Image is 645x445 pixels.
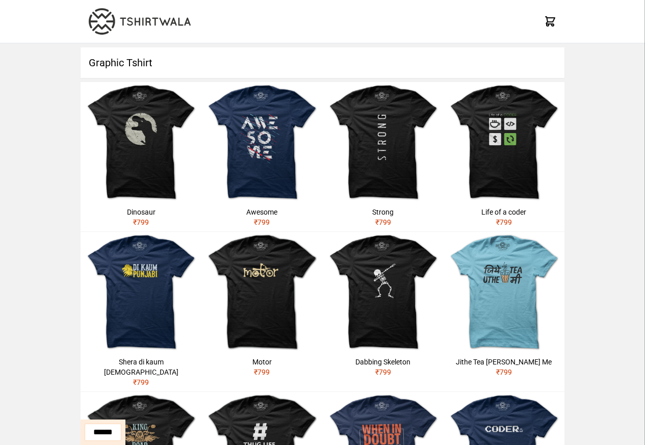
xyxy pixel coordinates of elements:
[85,357,197,377] div: Shera di kaum [DEMOGRAPHIC_DATA]
[323,232,444,353] img: skeleton-dabbing.jpg
[201,82,322,231] a: Awesome₹799
[81,82,201,231] a: Dinosaur₹799
[201,232,322,353] img: motor.jpg
[496,218,512,226] span: ₹ 799
[81,82,201,203] img: dinosaur.jpg
[205,207,318,217] div: Awesome
[201,82,322,203] img: awesome.jpg
[133,218,149,226] span: ₹ 799
[496,368,512,376] span: ₹ 799
[323,82,444,203] img: strong.jpg
[205,357,318,367] div: Motor
[323,82,444,231] a: Strong₹799
[133,378,149,386] span: ₹ 799
[444,232,564,353] img: jithe-tea-uthe-me.jpg
[81,232,201,353] img: shera-di-kaum-punjabi-1.jpg
[327,357,440,367] div: Dabbing Skeleton
[254,368,270,376] span: ₹ 799
[444,82,564,231] a: Life of a coder₹799
[81,232,201,391] a: Shera di kaum [DEMOGRAPHIC_DATA]₹799
[375,218,391,226] span: ₹ 799
[444,82,564,203] img: life-of-a-coder.jpg
[81,47,564,78] h1: Graphic Tshirt
[89,8,191,35] img: TW-LOGO-400-104.png
[85,207,197,217] div: Dinosaur
[448,357,560,367] div: Jithe Tea [PERSON_NAME] Me
[444,232,564,381] a: Jithe Tea [PERSON_NAME] Me₹799
[375,368,391,376] span: ₹ 799
[327,207,440,217] div: Strong
[201,232,322,381] a: Motor₹799
[448,207,560,217] div: Life of a coder
[254,218,270,226] span: ₹ 799
[323,232,444,381] a: Dabbing Skeleton₹799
